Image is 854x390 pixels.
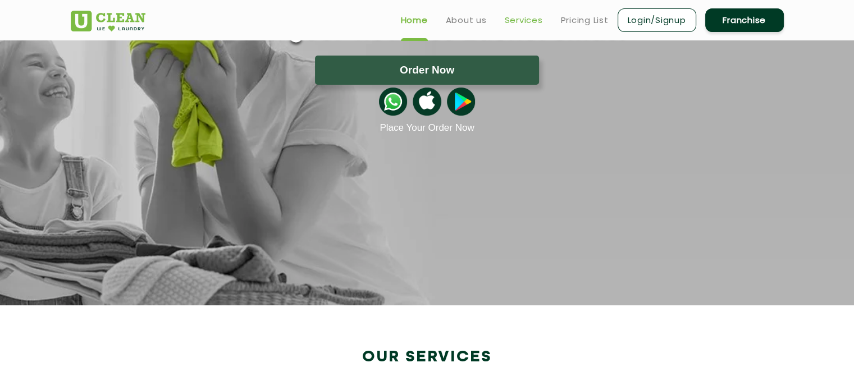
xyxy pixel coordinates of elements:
a: Services [505,13,543,27]
img: whatsappicon.png [379,88,407,116]
a: About us [446,13,487,27]
a: Login/Signup [618,8,696,32]
img: UClean Laundry and Dry Cleaning [71,11,145,31]
a: Pricing List [561,13,609,27]
button: Order Now [315,56,539,85]
a: Home [401,13,428,27]
h2: Our Services [71,348,784,366]
img: playstoreicon.png [447,88,475,116]
a: Franchise [705,8,784,32]
a: Place Your Order Now [380,122,474,134]
img: apple-icon.png [413,88,441,116]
